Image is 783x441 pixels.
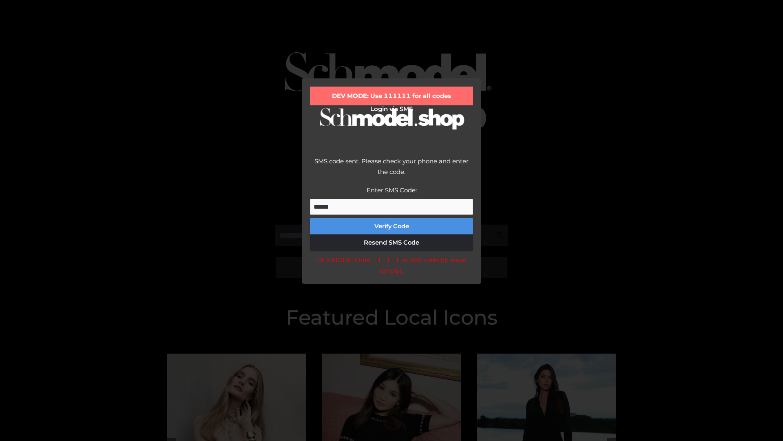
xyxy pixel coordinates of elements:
[310,105,473,113] h2: Login via SMS
[310,156,473,185] div: SMS code sent. Please check your phone and enter the code.
[310,87,473,105] div: DEV MODE: Use 111111 for all codes
[367,186,417,194] label: Enter SMS Code:
[310,255,473,276] div: DEV MODE: Enter 111111 as SMS code (or leave empty).
[310,218,473,234] button: Verify Code
[310,234,473,251] button: Resend SMS Code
